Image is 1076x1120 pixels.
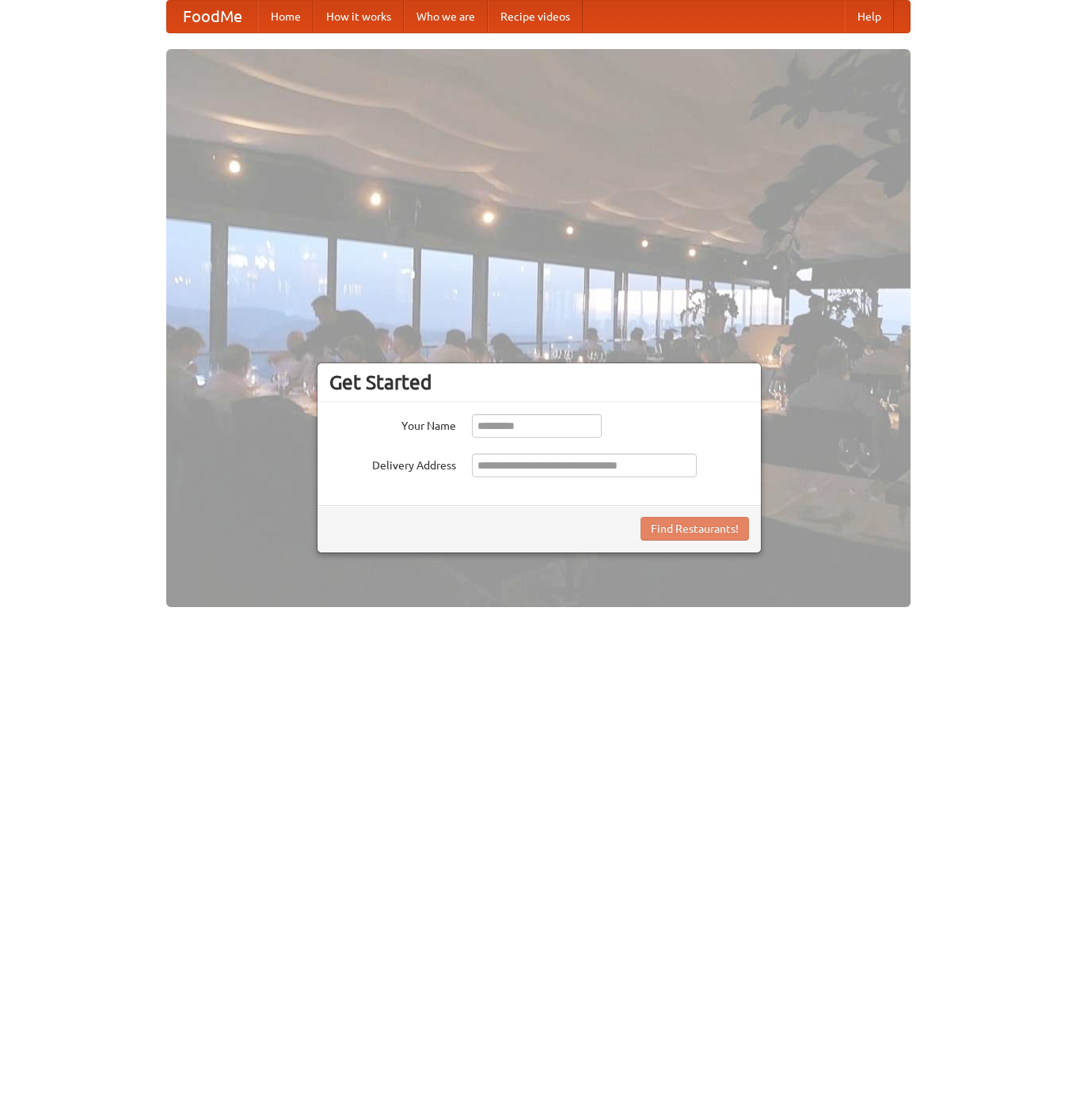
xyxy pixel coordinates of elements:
[329,454,456,473] label: Delivery Address
[314,1,404,32] a: How it works
[404,1,488,32] a: Who we are
[488,1,583,32] a: Recipe videos
[329,370,749,394] h3: Get Started
[329,414,456,434] label: Your Name
[258,1,314,32] a: Home
[641,517,749,541] button: Find Restaurants!
[167,1,258,32] a: FoodMe
[845,1,894,32] a: Help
